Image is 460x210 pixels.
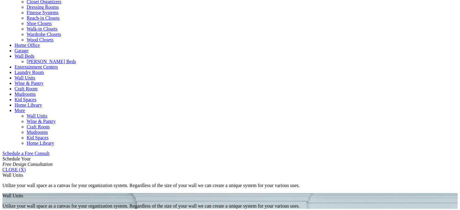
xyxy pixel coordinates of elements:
a: Schedule a Free Consult (opens a dropdown menu) [2,151,50,156]
a: Wall Units [27,113,47,118]
a: Mudrooms [27,130,48,135]
a: Shoe Closets [27,21,52,26]
span: Wall Units [2,193,23,198]
span: Schedule Your [2,156,53,167]
a: Reach-in Closets [27,15,60,21]
a: Home Library [27,141,54,146]
a: Walk-in Closets [27,26,57,31]
p: Utilize your wall space as a canvas for your organization system. Regardless of the size of your ... [2,183,458,188]
a: Garage [15,48,28,53]
a: Finesse Systems [27,10,58,15]
a: Wood Closets [27,37,54,42]
a: Craft Room [27,124,50,129]
a: Wine & Pantry [15,81,44,86]
a: Laundry Room [15,70,44,75]
em: Free Design Consultation [2,162,53,167]
a: CLOSE (X) [2,167,26,172]
p: Utilize your wall space as a canvas for your organization system. Regardless of the size of your ... [2,203,458,209]
a: Dressing Rooms [27,5,59,10]
a: Craft Room [15,86,38,91]
a: Kid Spaces [27,135,48,140]
span: Wall Units [2,173,23,178]
a: Home Office [15,43,40,48]
a: [PERSON_NAME] Beds [27,59,76,64]
a: Wine & Pantry [27,119,56,124]
a: Wardrobe Closets [27,32,61,37]
a: Entertainment Centers [15,64,58,69]
a: Mudrooms [15,92,36,97]
a: More menu text will display only on big screen [15,108,25,113]
a: Home Library [15,102,42,108]
a: Wall Units [15,75,35,80]
a: Kid Spaces [15,97,36,102]
a: Wall Beds [15,53,34,59]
